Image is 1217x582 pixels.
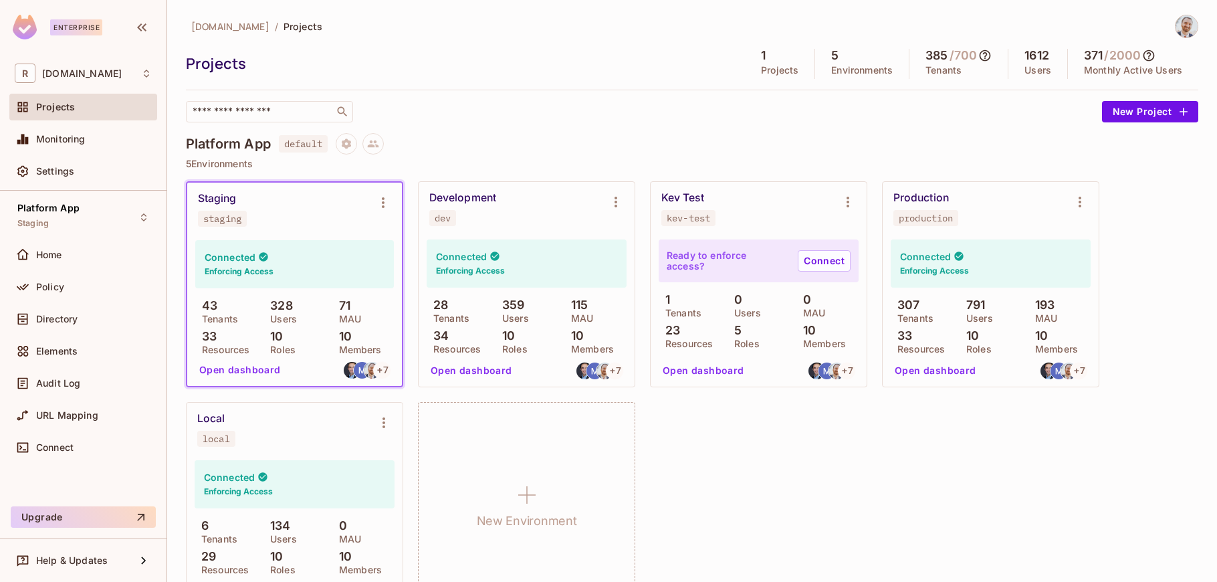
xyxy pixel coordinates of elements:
p: 0 [332,519,347,532]
h4: Connected [204,471,255,484]
img: george.varagas@redica.com [808,363,825,379]
p: 10 [960,329,979,343]
span: URL Mapping [36,410,98,421]
p: 10 [796,324,816,337]
p: Resources [891,344,945,355]
h4: Platform App [186,136,271,152]
button: Environment settings [1067,189,1093,215]
p: 5 [728,324,742,337]
p: 6 [195,519,209,532]
span: Workspace: redica.com [42,68,122,79]
li: / [275,20,278,33]
img: Eric Siryj [1176,15,1198,37]
img: george.varagas@redica.com [576,363,593,379]
p: 115 [564,298,588,312]
a: Connect [798,250,851,272]
button: Open dashboard [194,359,286,381]
p: 10 [263,330,283,343]
img: mark.smerchek@redica.com [818,363,835,379]
button: Open dashboard [425,360,518,381]
p: Users [960,313,993,324]
h6: Enforcing Access [205,266,273,278]
img: eric.siryj@redica.com [1061,363,1077,379]
p: 23 [659,324,680,337]
p: 43 [195,299,217,312]
p: 328 [263,299,293,312]
p: Members [332,345,382,355]
p: 5 Environments [186,159,1198,169]
div: dev [435,213,451,223]
img: eric.siryj@redica.com [596,363,613,379]
button: New Project [1102,101,1198,122]
p: 10 [1028,329,1048,343]
span: + 7 [1074,366,1085,375]
p: Roles [960,344,992,355]
p: Users [263,534,297,545]
span: Platform App [17,203,80,213]
span: Connect [36,442,74,453]
div: Production [893,191,949,205]
p: MAU [564,313,593,324]
h6: Enforcing Access [900,265,969,277]
p: 193 [1028,298,1055,312]
p: 10 [564,329,584,343]
span: Project settings [336,140,357,153]
p: 359 [495,298,525,312]
h5: 1 [761,49,766,62]
h5: / 700 [950,49,978,62]
img: mark.smerchek@redica.com [586,363,603,379]
h5: / 2000 [1104,49,1141,62]
p: 34 [427,329,449,343]
img: mark.smerchek@redica.com [1050,363,1067,379]
p: Projects [761,65,798,76]
p: 33 [891,329,912,343]
p: Roles [728,338,760,349]
span: + 7 [610,366,621,375]
p: Roles [263,565,296,575]
p: 33 [195,330,217,343]
span: Monitoring [36,134,86,144]
p: 0 [796,293,811,306]
span: + 7 [842,366,853,375]
p: Tenants [891,313,933,324]
p: Members [1028,344,1078,355]
span: R [15,64,35,83]
img: SReyMgAAAABJRU5ErkJggg== [13,15,37,39]
h4: Connected [205,251,255,264]
p: Users [263,314,297,324]
p: 10 [332,330,352,343]
span: Elements [36,346,78,357]
p: 0 [728,293,742,306]
button: Open dashboard [889,360,982,381]
button: Environment settings [370,409,397,436]
button: Environment settings [835,189,861,215]
p: Monthly Active Users [1084,65,1182,76]
span: Directory [36,314,78,324]
div: Staging [198,192,237,205]
img: george.varagas@redica.com [1040,363,1057,379]
div: production [899,213,953,223]
p: 10 [332,550,352,563]
span: Staging [17,218,49,229]
p: 791 [960,298,986,312]
h4: Connected [436,250,487,263]
img: eric.siryj@redica.com [364,362,380,379]
span: Projects [36,102,75,112]
div: Enterprise [50,19,102,35]
div: staging [203,213,241,224]
p: Members [564,344,614,355]
p: Tenants [925,65,962,76]
button: Environment settings [602,189,629,215]
button: Open dashboard [657,360,750,381]
div: Projects [186,54,738,74]
p: 10 [263,550,283,563]
span: + 7 [377,365,388,375]
h4: Connected [900,250,951,263]
p: MAU [332,534,361,545]
span: Policy [36,282,64,292]
div: Development [429,191,496,205]
p: Roles [263,345,296,355]
p: Tenants [195,534,237,545]
p: Roles [495,344,528,355]
div: Kev Test [661,191,704,205]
